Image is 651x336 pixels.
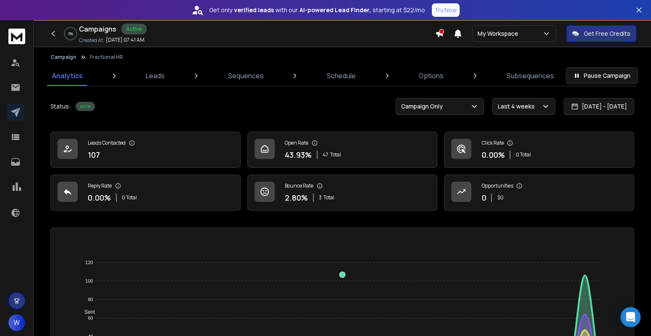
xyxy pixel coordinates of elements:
[85,260,93,265] tspan: 120
[498,102,538,111] p: Last 4 weeks
[50,132,241,168] a: Leads Contacted107
[88,140,126,146] p: Leads Contacted
[79,37,104,44] p: Created At:
[88,192,111,204] p: 0.00 %
[323,194,334,201] span: Total
[419,71,444,81] p: Options
[299,6,371,14] strong: AI-powered Lead Finder,
[88,149,100,161] p: 107
[223,66,268,86] a: Sequences
[497,194,503,201] p: $ 0
[507,71,554,81] p: Subsequences
[146,71,165,81] p: Leads
[8,29,25,44] img: logo
[432,3,459,17] button: Try Now
[68,31,73,36] p: 0 %
[620,307,640,327] div: Open Intercom Messenger
[8,314,25,331] button: W
[88,183,112,189] p: Reply Rate
[322,66,361,86] a: Schedule
[330,151,341,158] span: Total
[88,297,93,302] tspan: 80
[584,29,630,38] p: Get Free Credits
[228,71,263,81] p: Sequences
[85,278,93,283] tspan: 100
[209,6,425,14] p: Get only with our starting at $22/mo
[515,151,530,158] p: 0 Total
[247,132,438,168] a: Open Rate43.93%47Total
[79,24,116,34] h1: Campaigns
[566,25,636,42] button: Get Free Credits
[323,151,328,158] span: 47
[481,183,513,189] p: Opportunities
[50,175,241,211] a: Reply Rate0.00%0 Total
[444,132,634,168] a: Click Rate0.00%0 Total
[478,29,522,38] p: My Workspace
[234,6,274,14] strong: verified leads
[327,71,356,81] p: Schedule
[319,194,322,201] span: 3
[47,66,88,86] a: Analytics
[566,67,638,84] button: Pause Campaign
[50,54,76,61] button: Campaign
[481,140,504,146] p: Click Rate
[122,194,137,201] p: 0 Total
[285,140,308,146] p: Open Rate
[444,175,634,211] a: Opportunities0$0
[481,192,486,204] p: 0
[285,183,313,189] p: Bounce Rate
[88,315,93,320] tspan: 60
[121,24,147,34] div: Active
[285,149,312,161] p: 43.93 %
[414,66,449,86] a: Options
[247,175,438,211] a: Bounce Rate2.80%3Total
[401,102,446,111] p: Campaign Only
[106,37,144,43] p: [DATE] 07:41 AM
[50,102,71,111] p: Status:
[501,66,559,86] a: Subsequences
[76,102,95,111] div: Active
[434,6,457,14] p: Try Now
[52,71,83,81] p: Analytics
[481,149,504,161] p: 0.00 %
[564,98,634,115] button: [DATE] - [DATE]
[141,66,170,86] a: Leads
[90,54,123,61] p: Fractional HR
[78,309,95,315] span: Sent
[285,192,308,204] p: 2.80 %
